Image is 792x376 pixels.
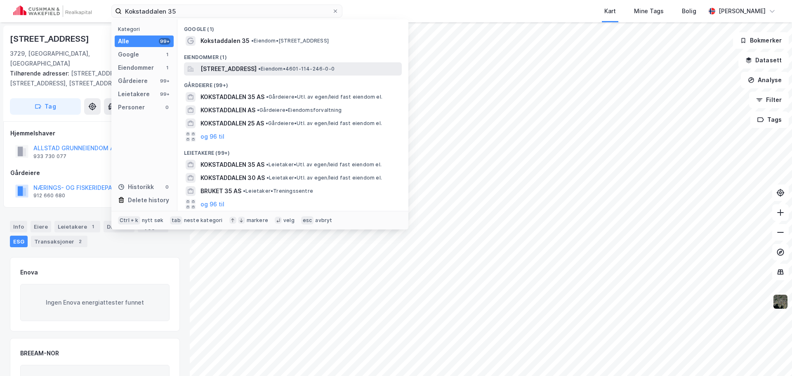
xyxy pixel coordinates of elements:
[604,6,616,16] div: Kart
[266,161,269,168] span: •
[200,199,224,209] button: og 96 til
[177,76,408,90] div: Gårdeiere (99+)
[738,52,789,69] button: Datasett
[682,6,696,16] div: Bolig
[159,38,170,45] div: 99+
[10,70,71,77] span: Tilhørende adresser:
[10,32,91,45] div: [STREET_ADDRESS]
[751,336,792,376] div: Kontrollprogram for chat
[118,182,154,192] div: Historikk
[719,6,766,16] div: [PERSON_NAME]
[164,64,170,71] div: 1
[118,63,154,73] div: Eiendommer
[243,188,313,194] span: Leietaker • Treningssentre
[118,216,140,225] div: Ctrl + k
[159,78,170,84] div: 99+
[31,236,87,247] div: Transaksjoner
[164,104,170,111] div: 0
[142,217,164,224] div: nytt søk
[89,222,97,231] div: 1
[118,76,148,86] div: Gårdeiere
[164,184,170,190] div: 0
[33,153,66,160] div: 933 730 077
[247,217,268,224] div: markere
[10,69,173,88] div: [STREET_ADDRESS], [STREET_ADDRESS], [STREET_ADDRESS]
[10,168,179,178] div: Gårdeiere
[177,19,408,34] div: Google (1)
[159,91,170,97] div: 99+
[200,186,241,196] span: BRUKET 35 AS
[76,237,84,246] div: 2
[251,38,254,44] span: •
[266,94,269,100] span: •
[257,107,259,113] span: •
[634,6,664,16] div: Mine Tags
[164,51,170,58] div: 1
[13,5,92,17] img: cushman-wakefield-realkapital-logo.202ea83816669bd177139c58696a8fa1.svg
[266,120,268,126] span: •
[773,294,788,310] img: 9k=
[122,5,332,17] input: Søk på adresse, matrikkel, gårdeiere, leietakere eller personer
[741,72,789,88] button: Analyse
[257,107,342,114] span: Gårdeiere • Eiendomsforvaltning
[184,217,223,224] div: neste kategori
[118,36,129,46] div: Alle
[33,192,65,199] div: 912 660 680
[128,195,169,205] div: Delete history
[266,175,382,181] span: Leietaker • Utl. av egen/leid fast eiendom el.
[749,92,789,108] button: Filter
[20,284,170,321] div: Ingen Enova energiattester funnet
[200,36,250,46] span: Kokstaddalen 35
[54,221,100,232] div: Leietakere
[200,92,264,102] span: KOKSTADDALEN 35 AS
[243,188,245,194] span: •
[266,175,269,181] span: •
[258,66,261,72] span: •
[251,38,329,44] span: Eiendom • [STREET_ADDRESS]
[200,132,224,142] button: og 96 til
[10,236,28,247] div: ESG
[177,47,408,62] div: Eiendommer (1)
[750,111,789,128] button: Tags
[733,32,789,49] button: Bokmerker
[170,216,182,225] div: tab
[10,98,81,115] button: Tag
[200,118,264,128] span: KOKSTADDALEN 25 AS
[315,217,332,224] div: avbryt
[104,221,134,232] div: Datasett
[20,348,59,358] div: BREEAM-NOR
[266,120,382,127] span: Gårdeiere • Utl. av egen/leid fast eiendom el.
[200,160,264,170] span: KOKSTADDALEN 35 AS
[751,336,792,376] iframe: Chat Widget
[301,216,314,225] div: esc
[10,128,179,138] div: Hjemmelshaver
[118,89,150,99] div: Leietakere
[200,105,255,115] span: KOKSTADDALEN AS
[200,173,265,183] span: KOKSTADDALEN 30 AS
[266,161,382,168] span: Leietaker • Utl. av egen/leid fast eiendom el.
[266,94,382,100] span: Gårdeiere • Utl. av egen/leid fast eiendom el.
[177,143,408,158] div: Leietakere (99+)
[10,49,146,69] div: 3729, [GEOGRAPHIC_DATA], [GEOGRAPHIC_DATA]
[31,221,51,232] div: Eiere
[200,64,257,74] span: [STREET_ADDRESS]
[258,66,335,72] span: Eiendom • 4601-114-246-0-0
[118,50,139,59] div: Google
[20,267,38,277] div: Enova
[118,102,145,112] div: Personer
[10,221,27,232] div: Info
[283,217,295,224] div: velg
[118,26,174,32] div: Kategori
